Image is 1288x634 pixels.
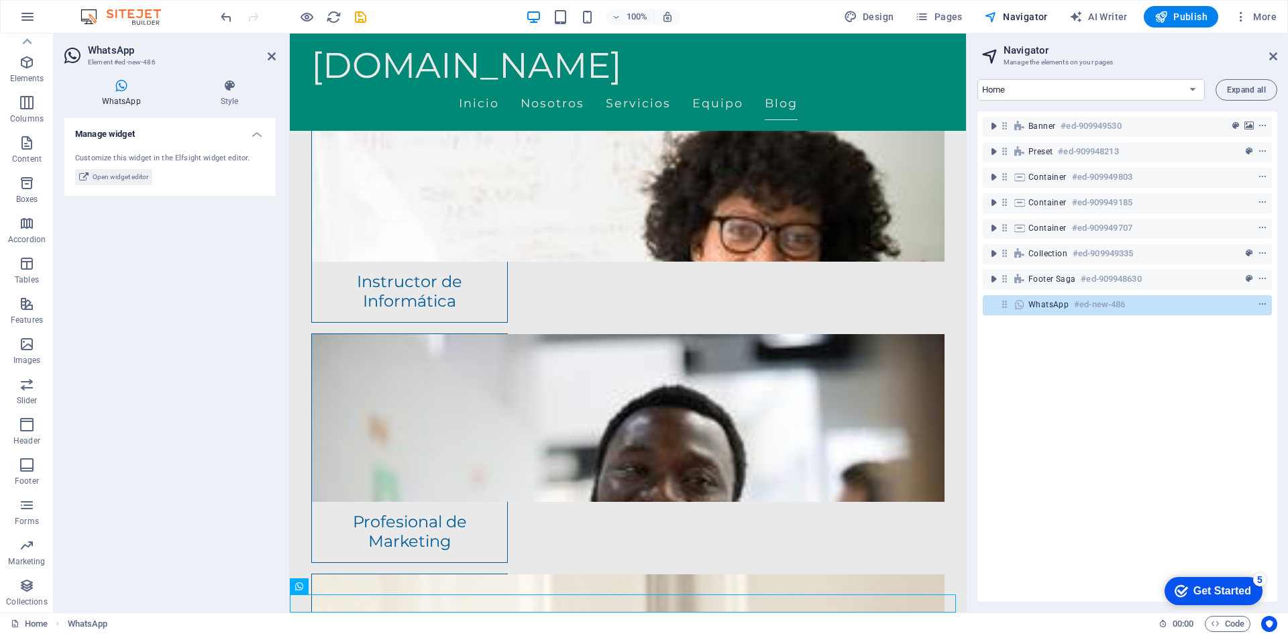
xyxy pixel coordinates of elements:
button: toggle-expand [985,144,1002,160]
a: Home [11,616,48,632]
button: AI Writer [1064,6,1133,28]
span: Publish [1155,10,1207,23]
i: Reload page [326,9,341,25]
span: Design [844,10,894,23]
span: Expand all [1227,86,1266,94]
span: Footer Saga [1028,274,1075,284]
button: background [1242,118,1256,134]
button: Usercentrics [1261,616,1277,632]
button: Pages [910,6,967,28]
h6: #ed-909948213 [1058,144,1118,160]
p: Elements [10,73,44,84]
button: Expand all [1216,79,1277,101]
span: Code [1211,616,1244,632]
i: On resize automatically adjust zoom level to fit chosen device. [661,11,674,23]
p: Footer [15,476,39,486]
button: Click here to leave preview mode and continue editing [299,9,315,25]
h2: WhatsApp [88,44,276,56]
h4: Manage widget [64,118,276,142]
img: Editor Logo [77,9,178,25]
span: Container [1028,223,1067,233]
p: Columns [10,113,44,124]
h6: Session time [1159,616,1194,632]
button: context-menu [1256,144,1269,160]
span: More [1234,10,1277,23]
span: Container [1028,172,1067,182]
p: Header [13,435,40,446]
h6: #ed-909949335 [1073,246,1133,262]
h6: #ed-909949707 [1072,220,1132,236]
p: Collections [6,596,47,607]
button: More [1229,6,1282,28]
button: preset [1242,271,1256,287]
p: Boxes [16,194,38,205]
button: Navigator [979,6,1053,28]
button: preset [1242,144,1256,160]
button: context-menu [1256,118,1269,134]
span: : [1182,619,1184,629]
i: Save (Ctrl+S) [353,9,368,25]
button: Open widget editor [75,169,152,185]
button: Design [839,6,900,28]
span: Collection [1028,248,1067,259]
span: Banner [1028,121,1055,131]
i: Undo: Add element (Ctrl+Z) [219,9,234,25]
span: Navigator [984,10,1048,23]
span: Preset [1028,146,1053,157]
button: toggle-expand [985,118,1002,134]
p: Images [13,355,41,366]
h6: #ed-909949803 [1072,169,1132,185]
p: Features [11,315,43,325]
span: Open widget editor [93,169,148,185]
button: context-menu [1256,297,1269,313]
button: preset [1242,246,1256,262]
button: toggle-expand [985,271,1002,287]
button: toggle-expand [985,195,1002,211]
h6: #ed-new-486 [1074,297,1125,313]
h6: #ed-909948630 [1081,271,1141,287]
button: context-menu [1256,195,1269,211]
h4: WhatsApp [64,79,183,107]
h3: Manage the elements on your pages [1004,56,1250,68]
p: Content [12,154,42,164]
div: Customize this widget in the Elfsight widget editor. [75,153,265,164]
p: Slider [17,395,38,406]
button: Code [1205,616,1250,632]
button: context-menu [1256,169,1269,185]
button: Publish [1144,6,1218,28]
span: WhatsApp [1028,299,1069,310]
button: undo [218,9,234,25]
p: Tables [15,274,39,285]
button: toggle-expand [985,220,1002,236]
button: context-menu [1256,246,1269,262]
button: preset [1229,118,1242,134]
h6: 100% [627,9,648,25]
p: Accordion [8,234,46,245]
span: Container [1028,197,1067,208]
span: Pages [915,10,962,23]
h2: Navigator [1004,44,1277,56]
p: Marketing [8,556,45,567]
nav: breadcrumb [68,616,108,632]
button: reload [325,9,341,25]
button: save [352,9,368,25]
button: toggle-expand [985,169,1002,185]
h4: Style [183,79,276,107]
h6: #ed-909949530 [1061,118,1121,134]
h3: Element #ed-new-486 [88,56,249,68]
span: Click to select. Double-click to edit [68,616,108,632]
h6: #ed-909949185 [1072,195,1132,211]
span: AI Writer [1069,10,1128,23]
div: 5 [99,3,113,16]
button: 100% [606,9,654,25]
p: Forms [15,516,39,527]
span: 00 00 [1173,616,1193,632]
button: toggle-expand [985,246,1002,262]
button: context-menu [1256,271,1269,287]
button: context-menu [1256,220,1269,236]
div: Get Started 5 items remaining, 0% complete [11,7,109,35]
div: Get Started [40,15,97,27]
